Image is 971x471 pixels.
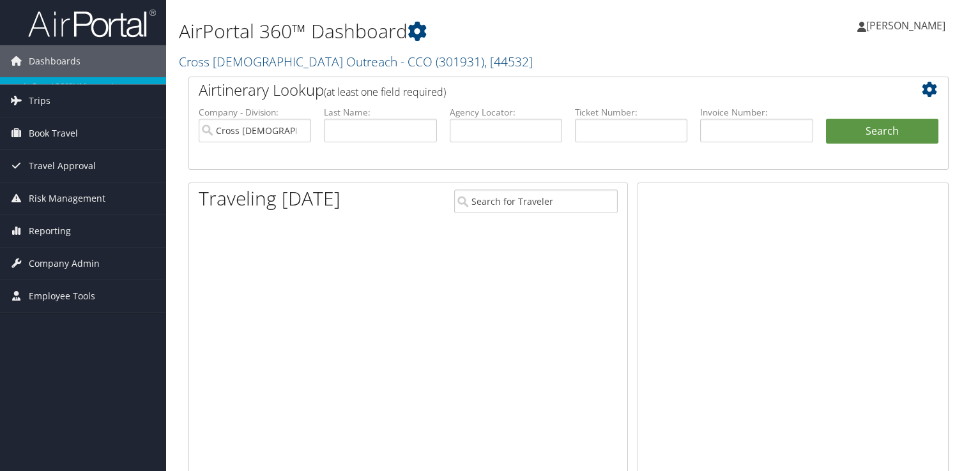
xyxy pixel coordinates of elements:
label: Agency Locator: [450,106,562,119]
span: ( 301931 ) [436,53,484,70]
a: [PERSON_NAME] [857,6,958,45]
span: Trips [29,85,50,117]
span: Dashboards [29,45,80,77]
span: Reporting [29,215,71,247]
label: Ticket Number: [575,106,687,119]
span: Book Travel [29,117,78,149]
h1: Traveling [DATE] [199,185,340,212]
span: Travel Approval [29,150,96,182]
h2: Airtinerary Lookup [199,79,875,101]
span: [PERSON_NAME] [866,19,945,33]
label: Invoice Number: [700,106,813,119]
button: Search [826,119,938,144]
span: Company Admin [29,248,100,280]
span: , [ 44532 ] [484,53,533,70]
span: Risk Management [29,183,105,214]
h1: AirPortal 360™ Dashboard [179,18,698,45]
label: Company - Division: [199,106,311,119]
label: Last Name: [324,106,436,119]
span: (at least one field required) [324,85,446,99]
img: airportal-logo.png [28,8,156,38]
input: Search for Traveler [454,190,618,213]
span: Employee Tools [29,280,95,312]
a: Cross [DEMOGRAPHIC_DATA] Outreach - CCO [179,53,533,70]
